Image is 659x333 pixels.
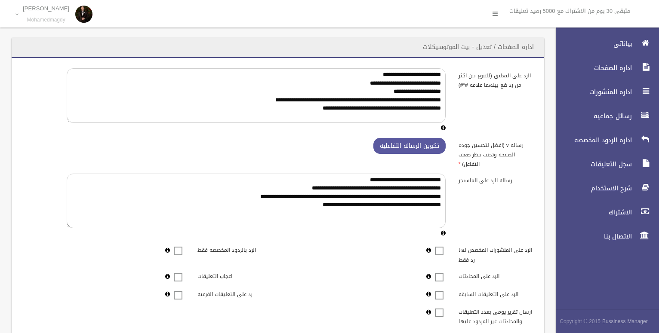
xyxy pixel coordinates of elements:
label: اعجاب التعليقات [191,269,278,281]
small: Mohamedmagdy [23,17,69,23]
a: اداره الصفحات [548,58,659,77]
button: تكوين الرساله التفاعليه [373,138,446,154]
strong: Bussiness Manager [602,317,648,326]
span: اداره الردود المخصصه [548,136,634,144]
label: ارسال تقرير يومى بعدد التعليقات والمحادثات غير المردود عليها [452,305,539,327]
label: رساله الرد على الماسنجر [452,174,539,186]
span: سجل التعليقات [548,160,634,168]
a: الاشتراك [548,203,659,222]
label: الرد بالردود المخصصه فقط [191,243,278,255]
a: شرح الاستخدام [548,179,659,198]
a: اداره الردود المخصصه [548,131,659,150]
span: اداره الصفحات [548,64,634,72]
span: شرح الاستخدام [548,184,634,192]
span: Copyright © 2015 [560,317,600,326]
span: الاتصال بنا [548,232,634,241]
a: اداره المنشورات [548,82,659,101]
label: رساله v (افضل لتحسين جوده الصفحه وتجنب حظر ضعف التفاعل) [452,138,539,169]
span: الاشتراك [548,208,634,217]
label: الرد على التعليق (للتنوع بين اكثر من رد ضع بينهما علامه #*#) [452,68,539,90]
span: بياناتى [548,40,634,48]
a: بياناتى [548,34,659,53]
span: رسائل جماعيه [548,112,634,120]
a: رسائل جماعيه [548,107,659,125]
a: سجل التعليقات [548,155,659,174]
span: اداره المنشورات [548,88,634,96]
label: الرد على المنشورات المخصص لها رد فقط [452,243,539,265]
a: الاتصال بنا [548,227,659,246]
label: رد على التعليقات الفرعيه [191,287,278,299]
label: الرد على التعليقات السابقه [452,287,539,299]
label: الرد على المحادثات [452,269,539,281]
header: اداره الصفحات / تعديل - بيت الموتوسيكلات [413,39,544,55]
p: [PERSON_NAME] [23,5,69,12]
